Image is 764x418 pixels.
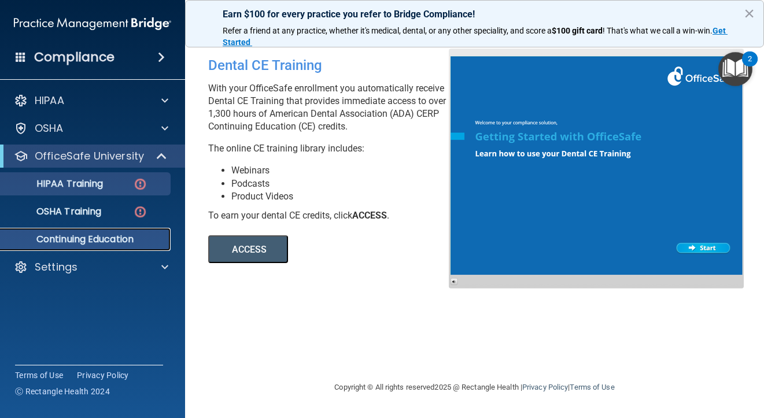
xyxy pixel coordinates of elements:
p: Earn $100 for every practice you refer to Bridge Compliance! [223,9,726,20]
button: Open Resource Center, 2 new notifications [718,52,752,86]
span: ! That's what we call a win-win. [603,26,713,35]
a: Terms of Use [15,369,63,381]
p: OSHA [35,121,64,135]
div: Dental CE Training [208,49,457,82]
img: danger-circle.6113f641.png [133,205,147,219]
p: HIPAA [35,94,64,108]
button: Close [744,4,755,23]
a: Privacy Policy [522,383,568,391]
p: With your OfficeSafe enrollment you automatically receive Dental CE Training that provides immedi... [208,82,457,133]
img: PMB logo [14,12,171,35]
b: ACCESS [352,210,387,221]
p: Continuing Education [8,234,165,245]
a: Settings [14,260,168,274]
a: OSHA [14,121,168,135]
div: 2 [748,59,752,74]
a: Privacy Policy [77,369,129,381]
h4: Compliance [34,49,115,65]
span: Ⓒ Rectangle Health 2024 [15,386,110,397]
p: OSHA Training [8,206,101,217]
button: ACCESS [208,235,288,263]
p: HIPAA Training [8,178,103,190]
strong: $100 gift card [552,26,603,35]
a: OfficeSafe University [14,149,168,163]
p: The online CE training library includes: [208,142,457,155]
span: Refer a friend at any practice, whether it's medical, dental, or any other speciality, and score a [223,26,552,35]
div: To earn your dental CE credits, click . [208,209,457,222]
p: Settings [35,260,77,274]
li: Product Videos [231,190,457,203]
div: Copyright © All rights reserved 2025 @ Rectangle Health | | [264,369,686,406]
a: Get Started [223,26,728,47]
li: Webinars [231,164,457,177]
li: Podcasts [231,177,457,190]
a: Terms of Use [570,383,614,391]
a: ACCESS [208,246,525,254]
p: OfficeSafe University [35,149,144,163]
img: danger-circle.6113f641.png [133,177,147,191]
a: HIPAA [14,94,168,108]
